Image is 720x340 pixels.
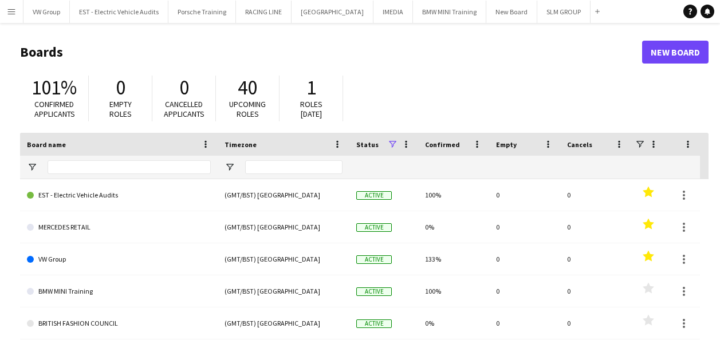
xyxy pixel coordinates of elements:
a: VW Group [27,243,211,275]
span: Active [356,255,392,264]
div: 0% [418,307,489,339]
span: Upcoming roles [229,99,266,119]
div: 0 [489,275,560,307]
button: RACING LINE [236,1,292,23]
div: 0 [489,179,560,211]
div: 0 [489,307,560,339]
button: Open Filter Menu [27,162,37,172]
button: Open Filter Menu [225,162,235,172]
span: Roles [DATE] [300,99,322,119]
div: (GMT/BST) [GEOGRAPHIC_DATA] [218,243,349,275]
span: Cancels [567,140,592,149]
input: Timezone Filter Input [245,160,343,174]
a: BRITISH FASHION COUNCIL [27,307,211,339]
div: 100% [418,179,489,211]
div: 0 [489,243,560,275]
span: 0 [116,75,125,100]
div: (GMT/BST) [GEOGRAPHIC_DATA] [218,275,349,307]
div: 0 [560,243,631,275]
span: Board name [27,140,66,149]
div: 133% [418,243,489,275]
span: Active [356,191,392,200]
a: New Board [642,41,709,64]
div: 0 [560,211,631,243]
input: Board name Filter Input [48,160,211,174]
div: 0 [560,275,631,307]
div: 0% [418,211,489,243]
span: Confirmed applicants [34,99,75,119]
span: Empty roles [109,99,132,119]
a: MERCEDES RETAIL [27,211,211,243]
button: EST - Electric Vehicle Audits [70,1,168,23]
span: Active [356,223,392,232]
span: Status [356,140,379,149]
button: VW Group [23,1,70,23]
span: Confirmed [425,140,460,149]
span: 1 [306,75,316,100]
span: Active [356,319,392,328]
button: SLM GROUP [537,1,591,23]
span: Timezone [225,140,257,149]
button: Porsche Training [168,1,236,23]
div: 100% [418,275,489,307]
a: BMW MINI Training [27,275,211,307]
div: 0 [489,211,560,243]
div: 0 [560,307,631,339]
span: 40 [238,75,257,100]
div: (GMT/BST) [GEOGRAPHIC_DATA] [218,179,349,211]
span: Empty [496,140,517,149]
span: 0 [179,75,189,100]
span: 101% [32,75,77,100]
a: EST - Electric Vehicle Audits [27,179,211,211]
h1: Boards [20,44,642,61]
button: New Board [486,1,537,23]
div: (GMT/BST) [GEOGRAPHIC_DATA] [218,307,349,339]
button: IMEDIA [373,1,413,23]
span: Cancelled applicants [164,99,204,119]
div: 0 [560,179,631,211]
button: [GEOGRAPHIC_DATA] [292,1,373,23]
span: Active [356,287,392,296]
div: (GMT/BST) [GEOGRAPHIC_DATA] [218,211,349,243]
button: BMW MINI Training [413,1,486,23]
